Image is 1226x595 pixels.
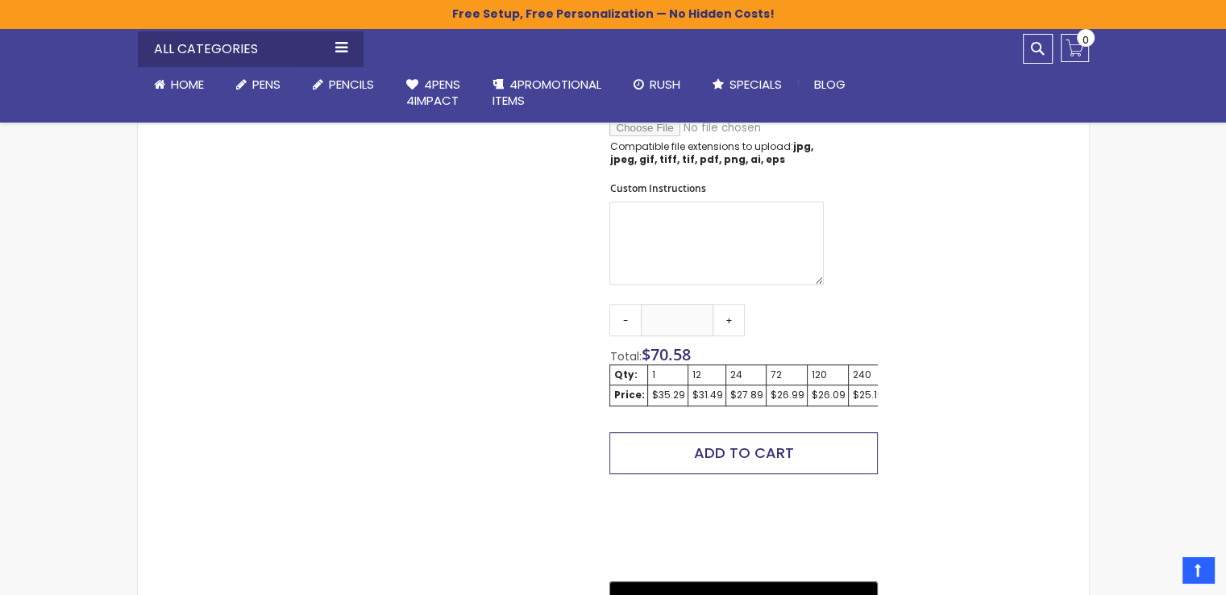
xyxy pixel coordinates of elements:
div: $31.49 [692,389,722,402]
a: 4PROMOTIONALITEMS [476,67,617,119]
strong: jpg, jpeg, gif, tiff, tif, pdf, png, ai, eps [609,139,812,166]
span: 4PROMOTIONAL ITEMS [492,76,601,109]
div: $26.99 [770,389,804,402]
span: 0 [1083,32,1089,48]
span: Custom Instructions [609,181,705,195]
div: All Categories [138,31,364,67]
strong: Qty: [613,368,637,381]
span: Add to Cart [694,443,794,463]
span: 4Pens 4impact [406,76,460,109]
span: Blog [814,76,846,93]
span: Home [171,76,204,93]
div: 1 [651,368,684,381]
span: Rush [650,76,680,93]
a: - [609,304,642,336]
span: 70.58 [650,343,690,365]
span: Pencils [329,76,374,93]
iframe: PayPal [609,486,877,570]
iframe: Google Customer Reviews [1093,551,1226,595]
p: Compatible file extensions to upload: [609,140,824,166]
strong: Price: [613,388,644,402]
div: 120 [811,368,845,381]
button: Add to Cart [609,432,877,474]
div: 240 [852,368,883,381]
div: $35.29 [651,389,684,402]
span: Specials [729,76,782,93]
div: $25.19 [852,389,883,402]
span: Total: [609,348,641,364]
div: 24 [729,368,763,381]
div: 72 [770,368,804,381]
a: Home [138,67,220,102]
a: Rush [617,67,696,102]
a: + [713,304,745,336]
span: Pens [252,76,281,93]
a: 0 [1061,34,1089,62]
a: Specials [696,67,798,102]
div: $26.09 [811,389,845,402]
span: $ [641,343,690,365]
a: 4Pens4impact [390,67,476,119]
a: Pencils [297,67,390,102]
a: Pens [220,67,297,102]
a: Blog [798,67,862,102]
div: $27.89 [729,389,763,402]
div: 12 [692,368,722,381]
